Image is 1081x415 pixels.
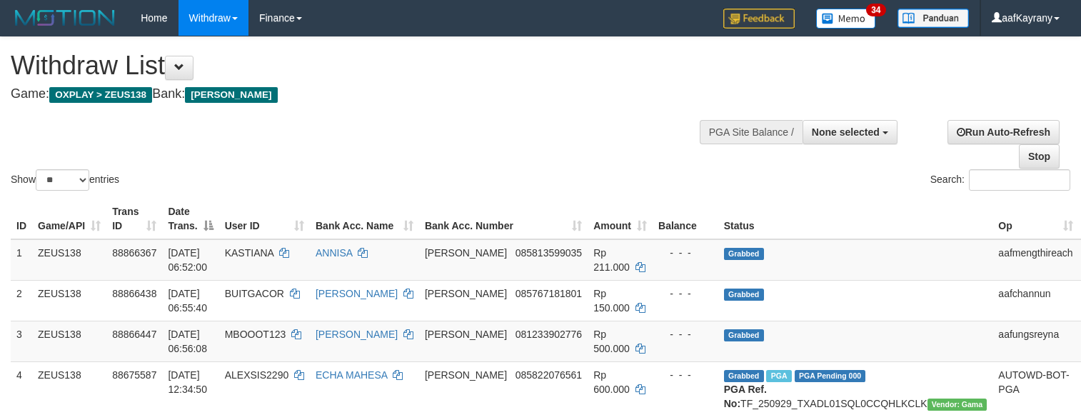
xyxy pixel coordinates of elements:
th: ID [11,199,32,239]
a: Run Auto-Refresh [947,120,1060,144]
label: Search: [930,169,1070,191]
a: Stop [1019,144,1060,169]
h4: Game: Bank: [11,87,706,101]
div: - - - [658,246,713,260]
span: Grabbed [724,370,764,382]
span: Copy 085822076561 to clipboard [516,369,582,381]
span: [DATE] 06:55:40 [168,288,207,314]
b: PGA Ref. No: [724,384,767,409]
span: 88866367 [112,247,156,259]
td: aafchannun [992,280,1078,321]
th: Bank Acc. Number: activate to sort column ascending [419,199,588,239]
div: - - - [658,286,713,301]
td: ZEUS138 [32,280,106,321]
td: 2 [11,280,32,321]
div: - - - [658,327,713,341]
span: OXPLAY > ZEUS138 [49,87,152,103]
h1: Withdraw List [11,51,706,80]
span: Rp 150.000 [593,288,630,314]
td: 1 [11,239,32,281]
span: Rp 600.000 [593,369,630,395]
th: Bank Acc. Name: activate to sort column ascending [310,199,419,239]
select: Showentries [36,169,89,191]
span: [DATE] 12:34:50 [168,369,207,395]
span: Rp 211.000 [593,247,630,273]
span: ALEXSIS2290 [225,369,289,381]
img: Button%20Memo.svg [816,9,876,29]
img: MOTION_logo.png [11,7,119,29]
span: [PERSON_NAME] [425,247,507,259]
a: ECHA MAHESA [316,369,387,381]
span: Copy 081233902776 to clipboard [516,329,582,340]
th: Balance [653,199,718,239]
td: aafmengthireach [992,239,1078,281]
div: - - - [658,368,713,382]
span: Copy 085813599035 to clipboard [516,247,582,259]
span: Grabbed [724,248,764,260]
span: Grabbed [724,289,764,301]
span: [PERSON_NAME] [425,288,507,299]
td: ZEUS138 [32,321,106,361]
span: 34 [866,4,885,16]
div: PGA Site Balance / [700,120,803,144]
span: BUITGACOR [225,288,284,299]
img: Feedback.jpg [723,9,795,29]
span: [PERSON_NAME] [425,369,507,381]
th: Game/API: activate to sort column ascending [32,199,106,239]
input: Search: [969,169,1070,191]
span: Marked by aafpengsreynich [766,370,791,382]
span: [PERSON_NAME] [185,87,277,103]
td: ZEUS138 [32,239,106,281]
a: ANNISA [316,247,352,259]
th: Trans ID: activate to sort column ascending [106,199,162,239]
span: MBOOOT123 [225,329,286,340]
th: User ID: activate to sort column ascending [219,199,310,239]
th: Date Trans.: activate to sort column descending [162,199,218,239]
span: 88675587 [112,369,156,381]
span: Vendor URL: https://trx31.1velocity.biz [927,399,987,411]
span: 88866438 [112,288,156,299]
a: [PERSON_NAME] [316,288,398,299]
span: [DATE] 06:52:00 [168,247,207,273]
span: [PERSON_NAME] [425,329,507,340]
span: PGA Pending [795,370,866,382]
img: panduan.png [898,9,969,28]
span: None selected [812,126,880,138]
span: KASTIANA [225,247,273,259]
span: 88866447 [112,329,156,340]
th: Amount: activate to sort column ascending [588,199,653,239]
span: Copy 085767181801 to clipboard [516,288,582,299]
label: Show entries [11,169,119,191]
button: None selected [803,120,898,144]
th: Op: activate to sort column ascending [992,199,1078,239]
th: Status [718,199,993,239]
a: [PERSON_NAME] [316,329,398,340]
span: [DATE] 06:56:08 [168,329,207,354]
span: Grabbed [724,329,764,341]
td: aafungsreyna [992,321,1078,361]
td: 3 [11,321,32,361]
span: Rp 500.000 [593,329,630,354]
